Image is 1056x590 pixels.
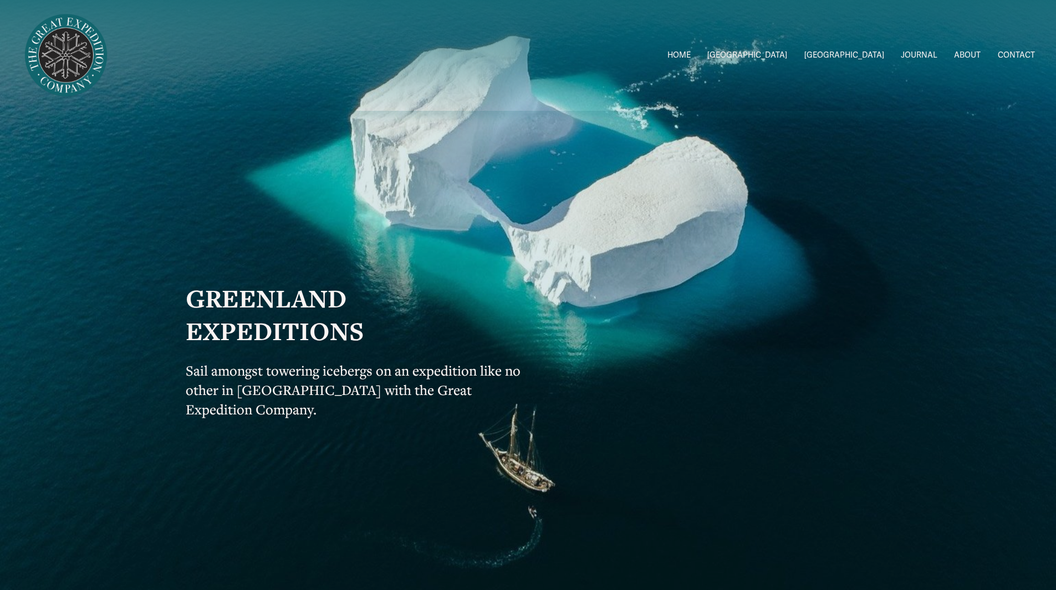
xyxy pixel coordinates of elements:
span: [GEOGRAPHIC_DATA] [804,48,884,63]
img: Arctic Expeditions [21,11,111,100]
a: ABOUT [954,48,981,64]
a: folder dropdown [707,48,787,64]
strong: GREENLAND EXPEDITIONS [186,281,364,348]
a: JOURNAL [901,48,937,64]
span: Sail amongst towering icebergs on an expedition like no other in [GEOGRAPHIC_DATA] with the Great... [186,361,524,418]
a: HOME [667,48,691,64]
a: folder dropdown [804,48,884,64]
span: [GEOGRAPHIC_DATA] [707,48,787,63]
a: CONTACT [998,48,1035,64]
